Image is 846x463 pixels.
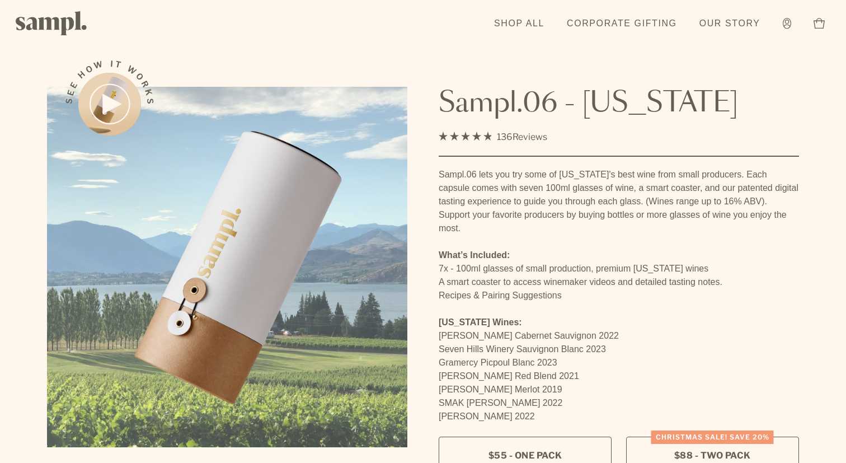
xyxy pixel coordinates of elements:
[439,168,799,235] p: Sampl.06 lets you try some of [US_STATE]'s best wine from small producers. Each capsule comes wit...
[513,132,547,142] span: Reviews
[439,129,547,144] div: 136Reviews
[439,262,799,275] li: 7x - 100ml glasses of small production, premium [US_STATE] wines
[651,431,774,444] div: Christmas SALE! Save 20%
[439,250,510,260] strong: What’s Included:
[561,11,683,36] a: Corporate Gifting
[16,11,87,35] img: Sampl logo
[488,450,562,462] span: $55 - One Pack
[439,317,522,327] strong: [US_STATE] Wines:
[439,275,799,289] li: A smart coaster to access winemaker videos and detailed tasting notes.
[47,87,407,447] img: Sampl.06 - Washington
[78,73,141,135] button: See how it works
[488,11,550,36] a: Shop All
[439,289,799,302] li: Recipes & Pairing Suggestions
[439,87,799,120] h1: Sampl.06 - [US_STATE]
[497,132,513,142] span: 136
[439,329,799,423] p: [PERSON_NAME] Cabernet Sauvignon 2022 Seven Hills Winery Sauvignon Blanc 2023 Gramercy Picpoul Bl...
[674,450,751,462] span: $88 - Two Pack
[694,11,766,36] a: Our Story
